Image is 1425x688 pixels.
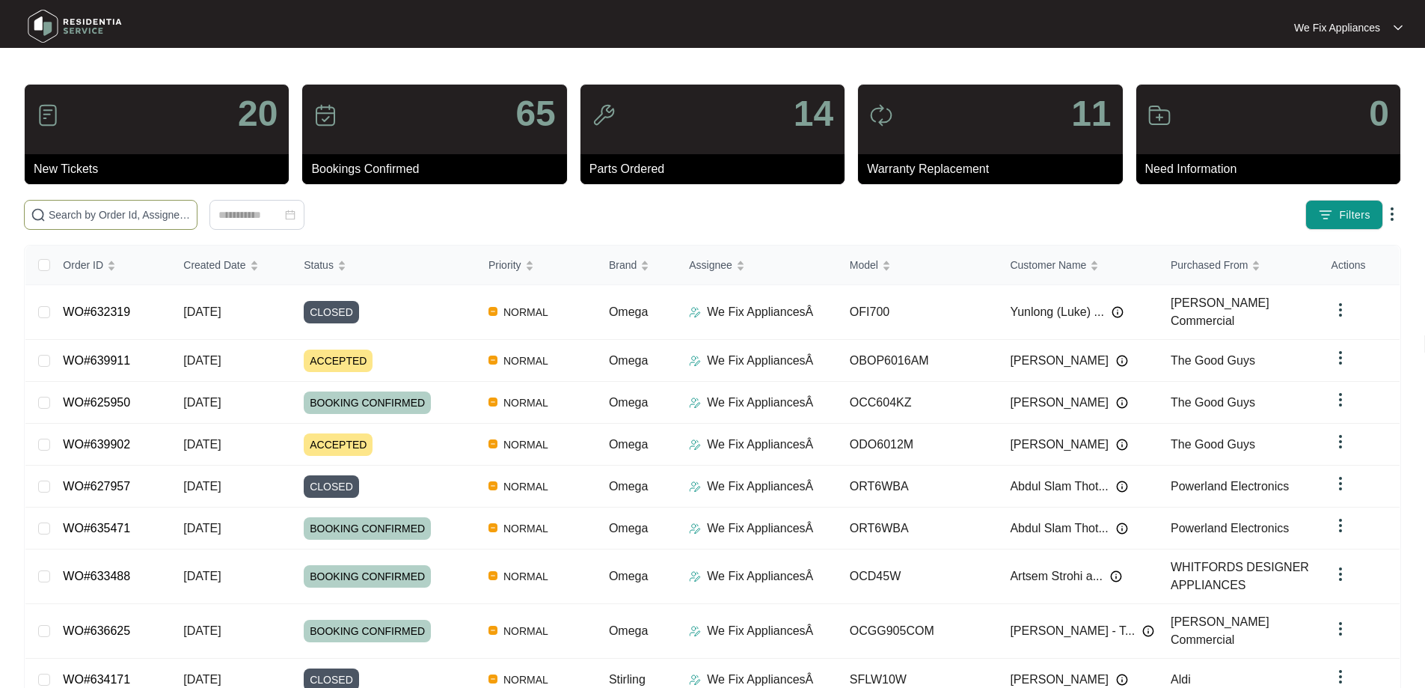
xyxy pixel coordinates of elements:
[488,439,497,448] img: Vercel Logo
[304,257,334,273] span: Status
[707,478,813,496] p: We Fix AppliancesÂ
[1112,306,1124,318] img: Info icon
[1010,478,1108,496] span: Abdul Slam Thot...
[689,523,701,535] img: Assigner Icon
[707,567,813,585] p: We Fix AppliancesÂ
[1331,349,1349,367] img: dropdown arrow
[1010,436,1109,454] span: [PERSON_NAME]
[497,622,554,640] span: NORMAL
[488,626,497,635] img: Vercel Logo
[1331,433,1349,451] img: dropdown arrow
[292,246,476,285] th: Status
[36,103,60,127] img: icon
[63,257,103,273] span: Order ID
[838,466,999,508] td: ORT6WBA
[1331,391,1349,409] img: dropdown arrow
[63,522,130,535] a: WO#635471
[63,480,130,493] a: WO#627957
[488,398,497,407] img: Vercel Logo
[1116,674,1128,686] img: Info icon
[1010,520,1108,538] span: Abdul Slam Thot...
[838,604,999,659] td: OCGG905COM
[838,285,999,340] td: OFI700
[313,103,337,127] img: icon
[869,103,893,127] img: icon
[838,382,999,424] td: OCC604KZ
[1331,475,1349,493] img: dropdown arrow
[1294,20,1380,35] p: We Fix Appliances
[1010,394,1109,412] span: [PERSON_NAME]
[1171,354,1255,367] span: The Good Guys
[1171,396,1255,409] span: The Good Guys
[1331,668,1349,686] img: dropdown arrow
[1116,439,1128,451] img: Info icon
[689,439,701,451] img: Assigner Icon
[1159,246,1320,285] th: Purchased From
[183,673,221,686] span: [DATE]
[183,354,221,367] span: [DATE]
[183,624,221,637] span: [DATE]
[592,103,616,127] img: icon
[1010,567,1103,585] span: Artsem Strohi a...
[689,570,701,582] img: Assigner Icon
[867,160,1122,178] p: Warranty Replacement
[1147,103,1171,127] img: icon
[1331,517,1349,535] img: dropdown arrow
[609,624,648,637] span: Omega
[497,303,554,321] span: NORMAL
[609,257,637,273] span: Brand
[609,354,648,367] span: Omega
[589,160,845,178] p: Parts Ordered
[794,96,833,132] p: 14
[707,622,813,640] p: We Fix AppliancesÂ
[1331,620,1349,638] img: dropdown arrow
[183,257,245,273] span: Created Date
[1110,570,1122,582] img: Info icon
[63,305,130,318] a: WO#632319
[63,438,130,451] a: WO#639902
[609,438,648,451] span: Omega
[497,394,554,412] span: NORMAL
[488,523,497,532] img: Vercel Logo
[1071,96,1111,132] p: 11
[1142,625,1154,637] img: Info icon
[304,350,373,372] span: ACCEPTED
[609,480,648,493] span: Omega
[1171,257,1248,273] span: Purchased From
[304,433,373,456] span: ACCEPTED
[31,207,46,222] img: search-icon
[183,570,221,582] span: [DATE]
[1320,246,1400,285] th: Actions
[1331,301,1349,319] img: dropdown arrow
[609,522,648,535] span: Omega
[1331,565,1349,583] img: dropdown arrow
[1171,522,1289,535] span: Powerland Electronics
[304,620,431,642] span: BOOKING CONFIRMED
[183,305,221,318] span: [DATE]
[597,246,677,285] th: Brand
[1318,207,1333,222] img: filter icon
[689,625,701,637] img: Assigner Icon
[304,301,359,323] span: CLOSED
[707,352,813,370] p: We Fix AppliancesÂ
[838,550,999,604] td: OCD45W
[838,424,999,466] td: ODO6012M
[22,4,127,49] img: residentia service logo
[497,478,554,496] span: NORMAL
[488,257,521,273] span: Priority
[707,436,813,454] p: We Fix AppliancesÂ
[304,392,431,414] span: BOOKING CONFIRMED
[1116,355,1128,367] img: Info icon
[1116,397,1128,409] img: Info icon
[1171,296,1269,327] span: [PERSON_NAME] Commercial
[34,160,289,178] p: New Tickets
[497,520,554,538] span: NORMAL
[609,673,646,686] span: Stirling
[689,257,732,273] span: Assignee
[689,481,701,493] img: Assigner Icon
[63,624,130,637] a: WO#636625
[1394,24,1403,31] img: dropdown arrow
[183,522,221,535] span: [DATE]
[63,396,130,409] a: WO#625950
[497,567,554,585] span: NORMAL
